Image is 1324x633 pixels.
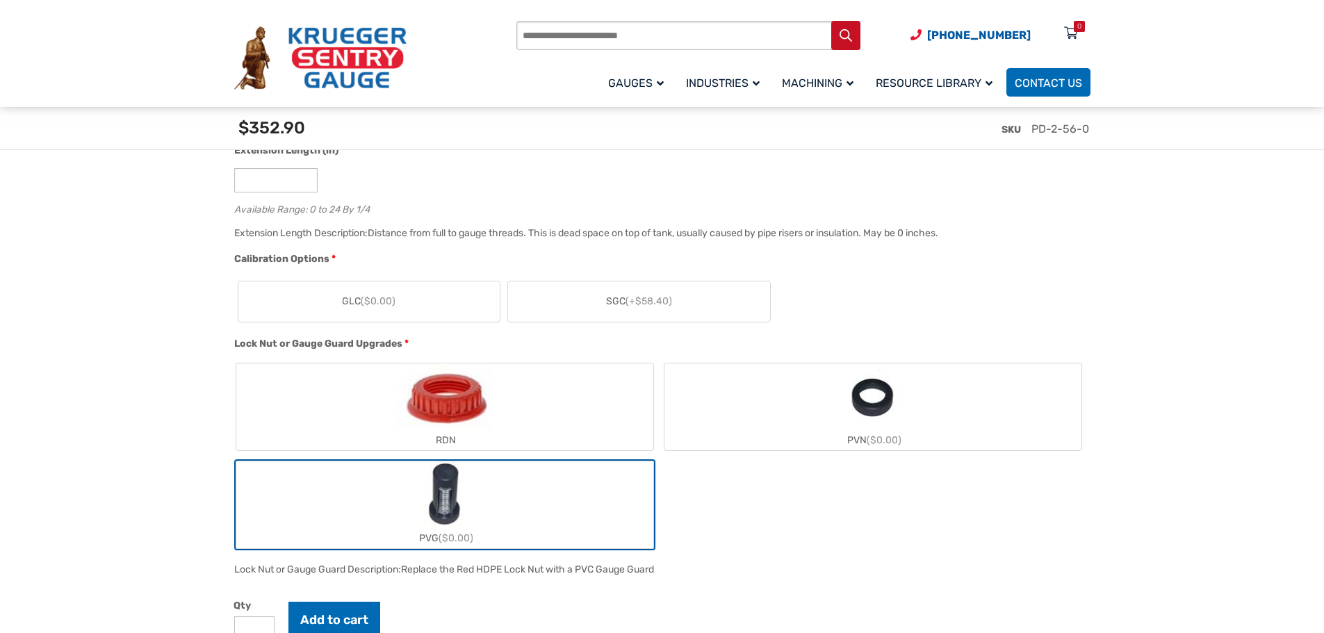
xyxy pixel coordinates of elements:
abbr: required [404,336,409,351]
span: Gauges [608,76,664,90]
span: Extension Length Description: [234,227,368,239]
a: Machining [774,66,867,99]
a: Gauges [600,66,678,99]
div: PVG [236,528,653,548]
span: Lock Nut or Gauge Guard Upgrades [234,338,402,350]
span: ($0.00) [361,295,395,307]
div: Replace the Red HDPE Lock Nut with a PVC Gauge Guard [401,564,654,575]
span: PD-2-56-0 [1031,122,1089,135]
a: Industries [678,66,774,99]
span: Lock Nut or Gauge Guard Description: [234,564,401,575]
a: Resource Library [867,66,1006,99]
span: SGC [606,294,672,309]
div: PVN [664,430,1081,450]
span: Contact Us [1015,76,1082,90]
span: ($0.00) [867,434,901,446]
div: Available Range: 0 to 24 By 1/4 [234,201,1084,214]
span: Calibration Options [234,253,329,265]
span: [PHONE_NUMBER] [927,28,1031,42]
a: Contact Us [1006,68,1090,97]
span: Machining [782,76,853,90]
span: (+$58.40) [626,295,672,307]
label: PVG [236,461,653,548]
a: Phone Number (920) 434-8860 [910,26,1031,44]
div: RDN [236,430,653,450]
img: Krueger Sentry Gauge [234,26,407,90]
span: ($0.00) [439,532,473,544]
span: Resource Library [876,76,992,90]
span: GLC [342,294,395,309]
div: 0 [1077,21,1081,32]
span: SKU [1002,124,1021,135]
label: PVN [664,363,1081,450]
div: Distance from full to gauge threads. This is dead space on top of tank, usually caused by pipe ri... [368,227,938,239]
label: RDN [236,363,653,450]
span: Industries [686,76,760,90]
abbr: required [332,252,336,266]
